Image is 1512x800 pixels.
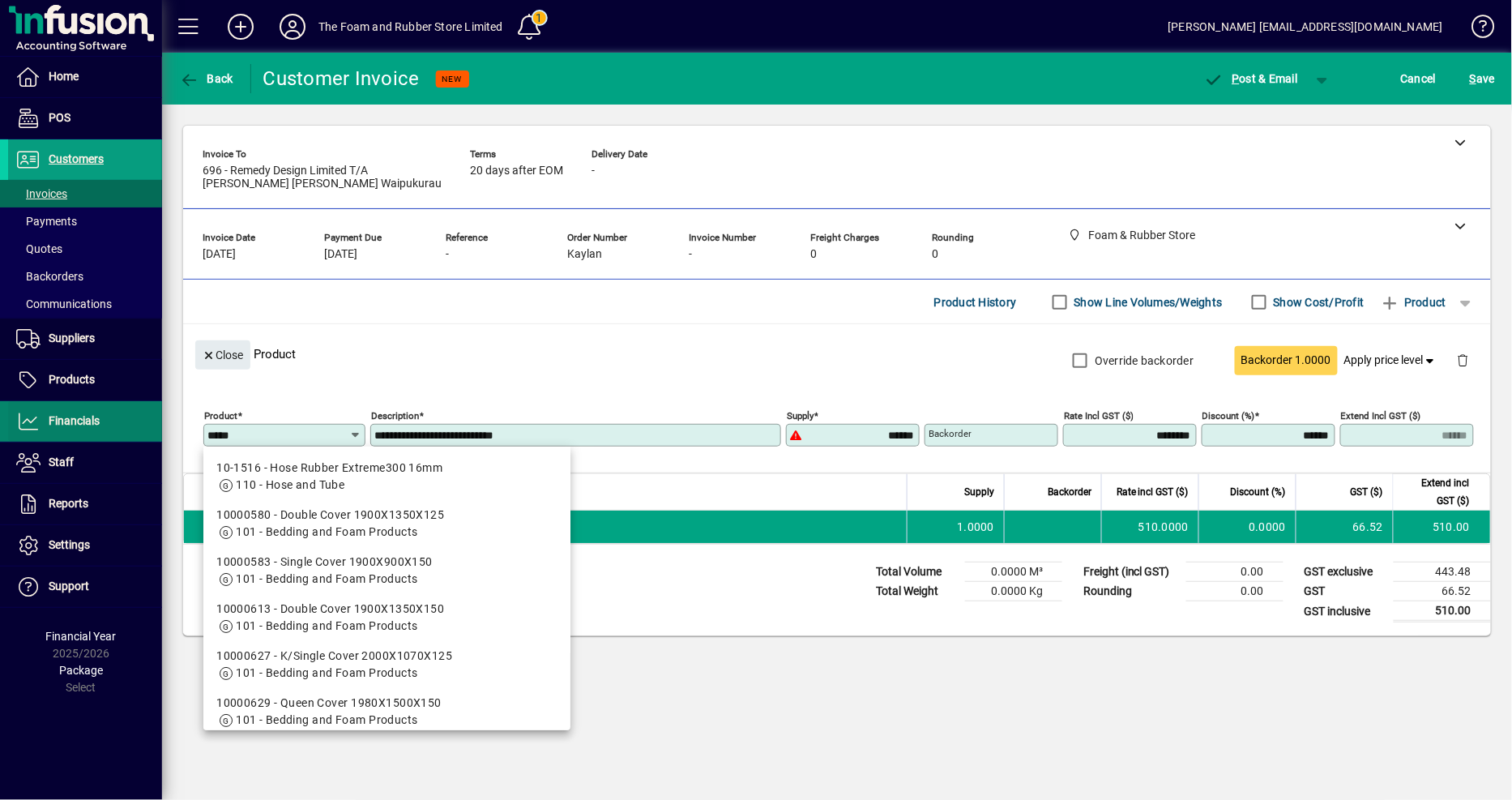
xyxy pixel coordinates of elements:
[8,98,162,139] a: POS
[216,460,557,477] div: 10-1516 - Hose Rubber Extreme300 16mm
[49,456,74,468] span: Staff
[203,547,570,594] mat-option: 10000583 - Single Cover 1900X900X150
[1075,563,1186,582] td: Freight (incl GST)
[49,580,89,593] span: Support
[1381,289,1446,315] span: Product
[1168,14,1443,40] div: [PERSON_NAME] [EMAIL_ADDRESS][DOMAIN_NAME]
[1466,64,1499,93] button: Save
[267,12,318,41] button: Profile
[1394,563,1491,582] td: 443.48
[1373,288,1454,317] button: Product
[216,554,557,571] div: 10000583 - Single Cover 1900X900X150
[8,360,162,400] a: Products
[965,582,1062,601] td: 0.0000 Kg
[810,248,817,261] span: 0
[1117,483,1189,501] span: Rate incl GST ($)
[1470,66,1495,92] span: ave
[446,248,449,261] span: -
[1071,294,1223,310] label: Show Line Volumes/Weights
[1344,352,1438,369] span: Apply price level
[216,601,557,618] div: 10000613 - Double Cover 1900X1350X150
[8,525,162,566] a: Settings
[236,525,418,538] span: 101 - Bedding and Foam Products
[1202,410,1255,421] mat-label: Discount (%)
[236,572,418,585] span: 101 - Bedding and Foam Products
[567,248,602,261] span: Kaylan
[16,297,112,310] span: Communications
[203,248,236,261] span: [DATE]
[470,165,563,178] span: 20 days after EOM
[318,14,503,40] div: The Foam and Rubber Store Limited
[202,342,244,369] span: Close
[49,414,100,427] span: Financials
[868,563,965,582] td: Total Volume
[1296,582,1394,601] td: GST
[236,619,418,632] span: 101 - Bedding and Foam Products
[1394,601,1491,622] td: 510.00
[1232,72,1240,85] span: P
[324,248,357,261] span: [DATE]
[958,519,995,535] span: 1.0000
[49,332,95,344] span: Suppliers
[49,538,90,551] span: Settings
[16,215,77,228] span: Payments
[1444,340,1483,379] button: Delete
[1091,353,1194,369] label: Override backorder
[1064,410,1134,421] mat-label: Rate incl GST ($)
[179,72,233,85] span: Back
[1196,64,1306,93] button: Post & Email
[204,410,237,421] mat-label: Product
[16,270,83,283] span: Backorders
[1470,72,1476,85] span: S
[216,695,557,712] div: 10000629 - Queen Cover 1980X1500X150
[1338,346,1445,375] button: Apply price level
[1112,519,1189,535] div: 510.0000
[1459,3,1492,56] a: Knowledge Base
[8,401,162,442] a: Financials
[49,373,95,386] span: Products
[203,500,570,547] mat-option: 10000580 - Double Cover 1900X1350X125
[1394,582,1491,601] td: 66.52
[1403,474,1470,510] span: Extend incl GST ($)
[59,664,103,677] span: Package
[8,263,162,290] a: Backorders
[1296,511,1393,543] td: 66.52
[16,187,67,200] span: Invoices
[932,248,938,261] span: 0
[1397,64,1441,93] button: Cancel
[8,443,162,483] a: Staff
[49,497,88,510] span: Reports
[1444,353,1483,367] app-page-header-button: Delete
[371,410,419,421] mat-label: Description
[49,70,79,83] span: Home
[8,235,162,263] a: Quotes
[1296,601,1394,622] td: GST inclusive
[1241,352,1331,369] span: Backorder 1.0000
[195,340,250,370] button: Close
[203,641,570,688] mat-option: 10000627 - K/Single Cover 2000X1070X125
[964,483,994,501] span: Supply
[1204,72,1298,85] span: ost & Email
[191,347,254,361] app-page-header-button: Close
[263,66,420,92] div: Customer Invoice
[868,582,965,601] td: Total Weight
[203,594,570,641] mat-option: 10000613 - Double Cover 1900X1350X150
[1186,563,1283,582] td: 0.00
[8,567,162,607] a: Support
[1351,483,1383,501] span: GST ($)
[203,688,570,735] mat-option: 10000629 - Queen Cover 1980X1500X150
[1401,66,1437,92] span: Cancel
[1393,511,1490,543] td: 510.00
[1198,511,1296,543] td: 0.0000
[216,648,557,665] div: 10000627 - K/Single Cover 2000X1070X125
[183,324,1491,383] div: Product
[162,64,251,93] app-page-header-button: Back
[1235,346,1338,375] button: Backorder 1.0000
[1341,410,1421,421] mat-label: Extend incl GST ($)
[236,713,418,726] span: 101 - Bedding and Foam Products
[16,242,62,255] span: Quotes
[787,410,814,421] mat-label: Supply
[215,12,267,41] button: Add
[8,180,162,207] a: Invoices
[203,453,570,500] mat-option: 10-1516 - Hose Rubber Extreme300 16mm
